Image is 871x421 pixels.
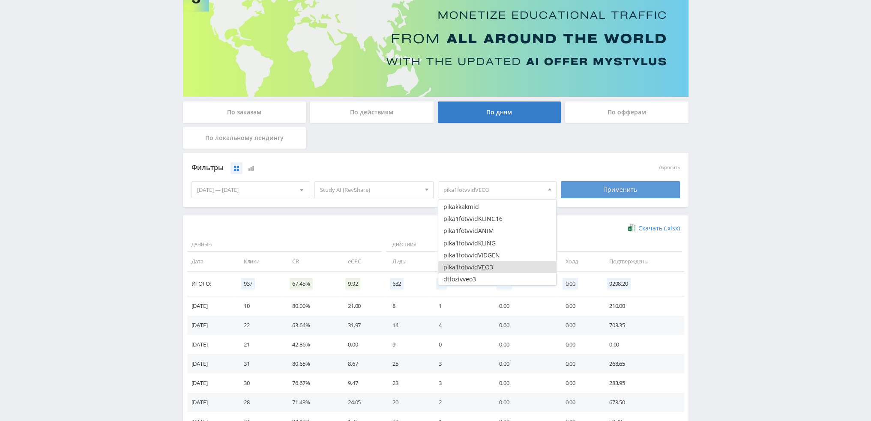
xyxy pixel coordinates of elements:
td: Клики [235,252,284,271]
span: 9298.20 [607,278,631,290]
td: 0.00 [557,373,600,393]
td: 210.00 [601,296,684,316]
td: Лиды [384,252,430,271]
td: [DATE] [187,354,235,373]
td: 8 [384,296,430,316]
td: 80.65% [284,354,339,373]
td: [DATE] [187,316,235,335]
button: сбросить [659,165,680,170]
td: 14 [384,316,430,335]
td: 0.00 [601,335,684,354]
td: 10 [235,296,284,316]
div: По заказам [183,102,306,123]
td: 0.00 [491,316,557,335]
span: 59 [436,278,447,290]
button: pika1fotvvidVEO3 [438,261,557,273]
span: 632 [390,278,404,290]
td: CR [284,252,339,271]
span: Действия: [386,238,488,252]
div: Применить [561,181,680,198]
span: pika1fotvvidVEO3 [443,182,544,198]
td: 0.00 [491,354,557,373]
div: По офферам [565,102,688,123]
td: 283.95 [601,373,684,393]
td: 9 [384,335,430,354]
td: 80.00% [284,296,339,316]
td: 9.47 [339,373,384,393]
td: 21.00 [339,296,384,316]
button: pika1fotvvidKLING [438,237,557,249]
td: 21 [235,335,284,354]
td: 0.00 [491,373,557,393]
td: [DATE] [187,373,235,393]
button: pika1fotvvidKLING16 [438,213,557,225]
td: 4 [430,316,491,335]
td: [DATE] [187,296,235,316]
img: xlsx [628,224,635,232]
td: 31 [235,354,284,373]
span: Финансы: [493,238,682,252]
td: 0.00 [557,296,600,316]
td: 63.64% [284,316,339,335]
td: 268.65 [601,354,684,373]
td: 20 [384,393,430,412]
td: 23 [384,373,430,393]
td: 3 [430,373,491,393]
td: Продажи [430,252,491,271]
td: 0.00 [491,393,557,412]
span: Данные: [187,238,382,252]
td: [DATE] [187,335,235,354]
div: По дням [438,102,561,123]
td: 25 [384,354,430,373]
td: 703.35 [601,316,684,335]
td: 0.00 [557,354,600,373]
td: 673.50 [601,393,684,412]
td: 31.97 [339,316,384,335]
td: 3 [430,354,491,373]
td: 0.00 [491,296,557,316]
td: 0.00 [491,335,557,354]
td: Подтверждены [601,252,684,271]
td: 2 [430,393,491,412]
td: 28 [235,393,284,412]
td: 76.67% [284,373,339,393]
td: 30 [235,373,284,393]
td: 22 [235,316,284,335]
button: pika1fotvvidANIM [438,225,557,237]
td: 42.86% [284,335,339,354]
span: Скачать (.xlsx) [638,225,680,232]
td: 1 [430,296,491,316]
td: Итого: [187,272,235,296]
td: 8.67 [339,354,384,373]
div: По локальному лендингу [183,127,306,149]
td: 0.00 [339,335,384,354]
button: dtfozivveo3 [438,273,557,285]
td: eCPC [339,252,384,271]
span: 937 [241,278,255,290]
a: Скачать (.xlsx) [628,224,679,233]
td: 0 [430,335,491,354]
button: pikakkakmid [438,201,557,213]
td: 0.00 [557,393,600,412]
span: 67.45% [290,278,312,290]
div: Фильтры [192,161,557,174]
td: 71.43% [284,393,339,412]
span: 9.92 [345,278,360,290]
div: По действиям [310,102,434,123]
td: 0.00 [557,335,600,354]
td: 0.00 [557,316,600,335]
button: pika1fotvvidVIDGEN [438,249,557,261]
td: Холд [557,252,600,271]
td: [DATE] [187,393,235,412]
td: 24.05 [339,393,384,412]
td: Дата [187,252,235,271]
div: [DATE] — [DATE] [192,182,310,198]
span: Study AI (RevShare) [320,182,420,198]
span: 0.00 [563,278,578,290]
